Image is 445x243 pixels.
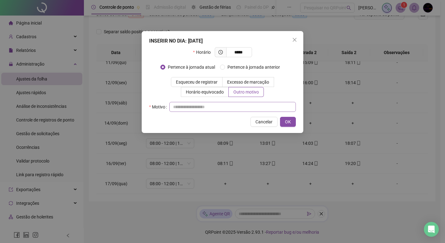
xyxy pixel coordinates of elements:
[424,222,439,237] div: Open Intercom Messenger
[149,37,296,45] div: INSERIR NO DIA : [DATE]
[165,64,218,71] span: Pertence à jornada atual
[285,118,291,125] span: OK
[250,117,278,127] button: Cancelar
[176,80,218,85] span: Esqueceu de registrar
[218,50,223,54] span: clock-circle
[290,35,300,45] button: Close
[280,117,296,127] button: OK
[292,37,297,42] span: close
[193,47,214,57] label: Horário
[186,89,224,94] span: Horário equivocado
[149,102,169,112] label: Motivo
[225,64,282,71] span: Pertence à jornada anterior
[227,80,269,85] span: Excesso de marcação
[255,118,273,125] span: Cancelar
[233,89,259,94] span: Outro motivo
